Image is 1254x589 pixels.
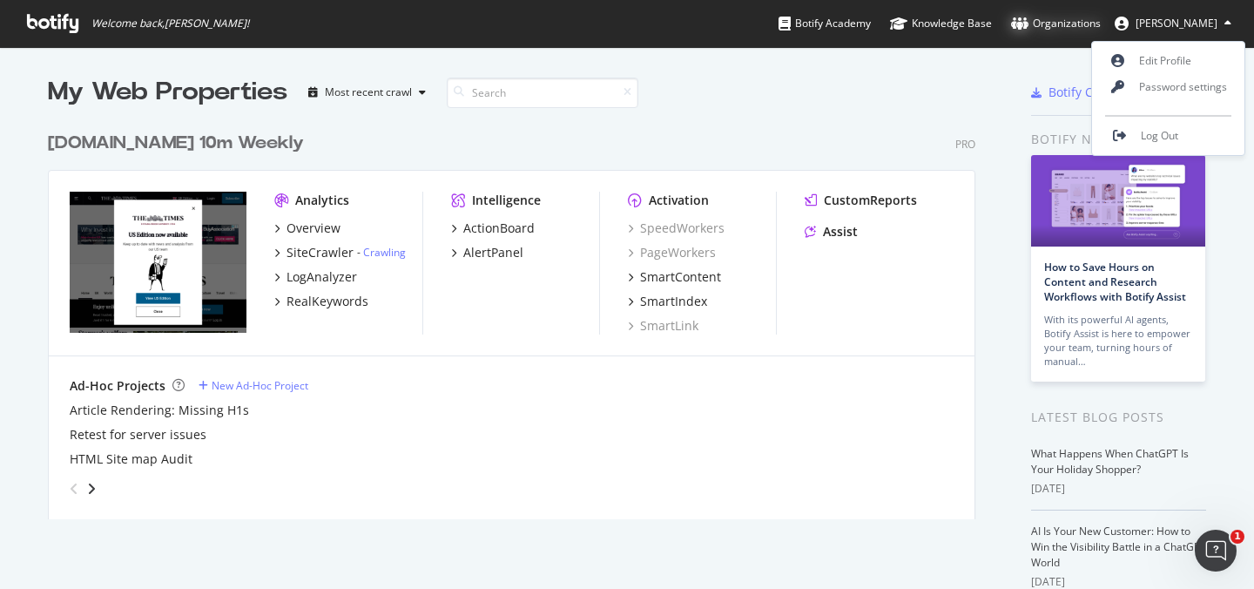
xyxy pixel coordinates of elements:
[48,110,989,519] div: grid
[295,192,349,209] div: Analytics
[1195,530,1237,572] iframe: Intercom live chat
[63,475,85,503] div: angle-left
[70,450,192,468] a: HTML Site map Audit
[649,192,709,209] div: Activation
[212,378,308,393] div: New Ad-Hoc Project
[628,220,725,237] a: SpeedWorkers
[1031,130,1206,149] div: Botify news
[447,78,638,108] input: Search
[1092,48,1244,74] a: Edit Profile
[1048,84,1171,101] div: Botify Chrome Plugin
[274,244,406,261] a: SiteCrawler- Crawling
[890,15,992,32] div: Knowledge Base
[1092,123,1244,149] a: Log Out
[274,268,357,286] a: LogAnalyzer
[955,137,975,152] div: Pro
[1136,16,1217,30] span: Luke Halls
[628,244,716,261] a: PageWorkers
[1092,74,1244,100] a: Password settings
[1230,530,1244,544] span: 1
[640,268,721,286] div: SmartContent
[1031,446,1189,477] a: What Happens When ChatGPT Is Your Holiday Shopper?
[1044,260,1186,304] a: How to Save Hours on Content and Research Workflows with Botify Assist
[640,293,707,310] div: SmartIndex
[287,244,354,261] div: SiteCrawler
[287,220,340,237] div: Overview
[628,268,721,286] a: SmartContent
[325,87,412,98] div: Most recent crawl
[274,293,368,310] a: RealKeywords
[805,223,858,240] a: Assist
[472,192,541,209] div: Intelligence
[451,244,523,261] a: AlertPanel
[287,268,357,286] div: LogAnalyzer
[779,15,871,32] div: Botify Academy
[1101,10,1245,37] button: [PERSON_NAME]
[823,223,858,240] div: Assist
[48,131,311,156] a: [DOMAIN_NAME] 10m Weekly
[287,293,368,310] div: RealKeywords
[85,480,98,498] div: angle-right
[48,131,304,156] div: [DOMAIN_NAME] 10m Weekly
[48,75,287,110] div: My Web Properties
[70,192,246,333] img: www.TheTimes.co.uk
[70,426,206,443] a: Retest for server issues
[1141,128,1178,143] span: Log Out
[357,245,406,260] div: -
[70,377,165,395] div: Ad-Hoc Projects
[91,17,249,30] span: Welcome back, [PERSON_NAME] !
[451,220,535,237] a: ActionBoard
[1031,84,1171,101] a: Botify Chrome Plugin
[363,245,406,260] a: Crawling
[805,192,917,209] a: CustomReports
[1031,408,1206,427] div: Latest Blog Posts
[628,293,707,310] a: SmartIndex
[1044,313,1192,369] div: With its powerful AI agents, Botify Assist is here to empower your team, turning hours of manual…
[628,317,698,335] a: SmartLink
[463,220,535,237] div: ActionBoard
[301,78,433,106] button: Most recent crawl
[1031,481,1206,497] div: [DATE]
[274,220,340,237] a: Overview
[463,244,523,261] div: AlertPanel
[824,192,917,209] div: CustomReports
[199,378,308,393] a: New Ad-Hoc Project
[1031,524,1206,570] a: AI Is Your New Customer: How to Win the Visibility Battle in a ChatGPT World
[1031,155,1205,247] img: How to Save Hours on Content and Research Workflows with Botify Assist
[70,402,249,419] a: Article Rendering: Missing H1s
[1011,15,1101,32] div: Organizations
